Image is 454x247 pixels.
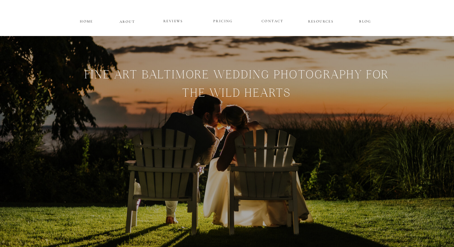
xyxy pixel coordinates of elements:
[79,18,94,23] a: HOME
[262,18,283,23] a: CONTACT
[205,18,241,25] a: PRICING
[120,18,135,23] a: ABOUT
[155,18,191,25] a: REVIEWS
[352,18,379,23] a: BLOG
[307,18,334,23] a: RESOURCES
